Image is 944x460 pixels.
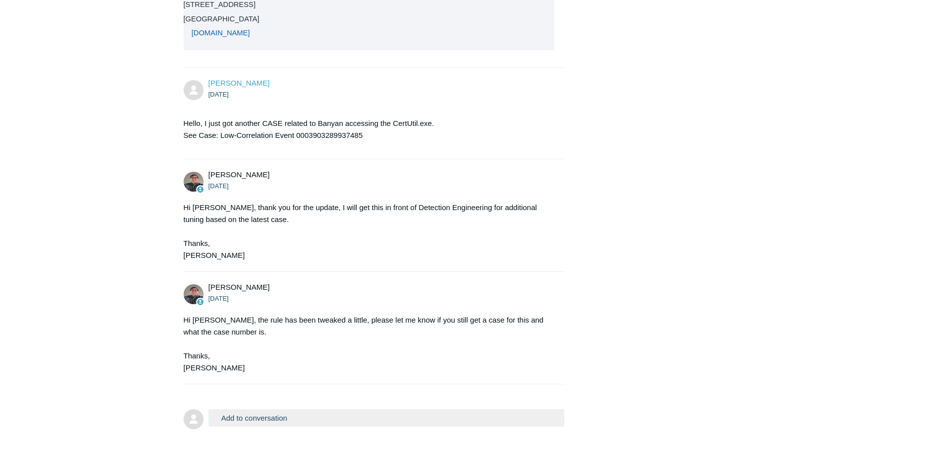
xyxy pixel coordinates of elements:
[184,117,555,141] p: Hello, I just got another CASE related to Banyan accessing the CertUtil.exe. See Case: Low-Correl...
[209,79,270,87] a: [PERSON_NAME]
[209,409,565,427] button: Add to conversation
[209,79,270,87] span: Ethan Dakin
[184,314,555,374] div: Hi [PERSON_NAME], the rule has been tweaked a little, please let me know if you still get a case ...
[209,91,229,98] time: 09/22/2025, 12:08
[209,283,270,291] span: Matt Robinson
[209,295,229,302] time: 09/23/2025, 08:12
[192,29,250,37] a: [DOMAIN_NAME]
[184,0,256,8] span: [STREET_ADDRESS]
[209,182,229,190] time: 09/22/2025, 13:52
[209,170,270,179] span: Matt Robinson
[184,15,260,23] span: [GEOGRAPHIC_DATA]
[184,202,555,261] div: Hi [PERSON_NAME], thank you for the update, I will get this in front of Detection Engineering for...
